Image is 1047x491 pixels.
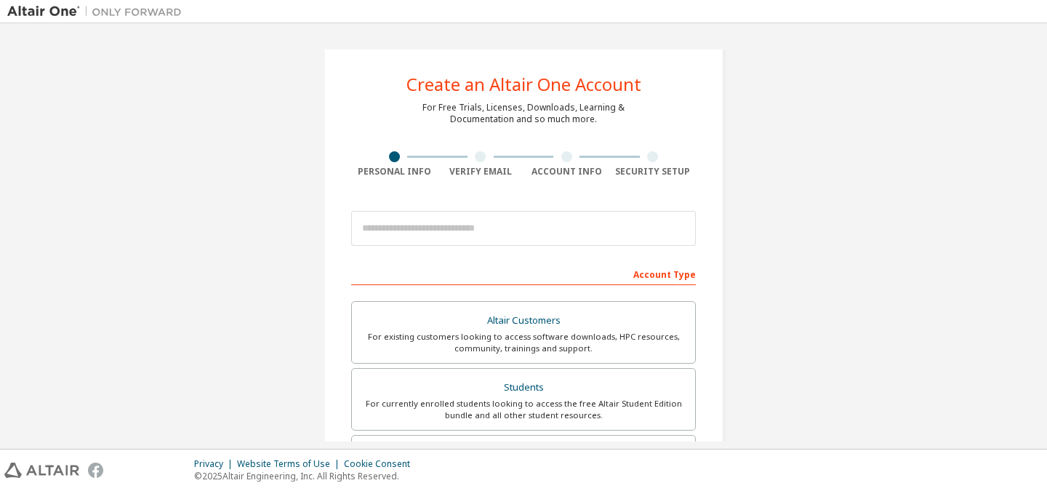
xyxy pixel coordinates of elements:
img: facebook.svg [88,463,103,478]
div: Students [361,378,686,398]
div: Privacy [194,458,237,470]
div: Account Info [523,166,610,177]
div: Create an Altair One Account [406,76,641,93]
div: For existing customers looking to access software downloads, HPC resources, community, trainings ... [361,331,686,354]
div: For Free Trials, Licenses, Downloads, Learning & Documentation and so much more. [422,102,625,125]
div: Account Type [351,262,696,285]
img: Altair One [7,4,189,19]
div: Verify Email [438,166,524,177]
div: Security Setup [610,166,697,177]
div: Personal Info [351,166,438,177]
div: Cookie Consent [344,458,419,470]
div: Altair Customers [361,311,686,331]
div: For currently enrolled students looking to access the free Altair Student Edition bundle and all ... [361,398,686,421]
div: Website Terms of Use [237,458,344,470]
p: © 2025 Altair Engineering, Inc. All Rights Reserved. [194,470,419,482]
img: altair_logo.svg [4,463,79,478]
